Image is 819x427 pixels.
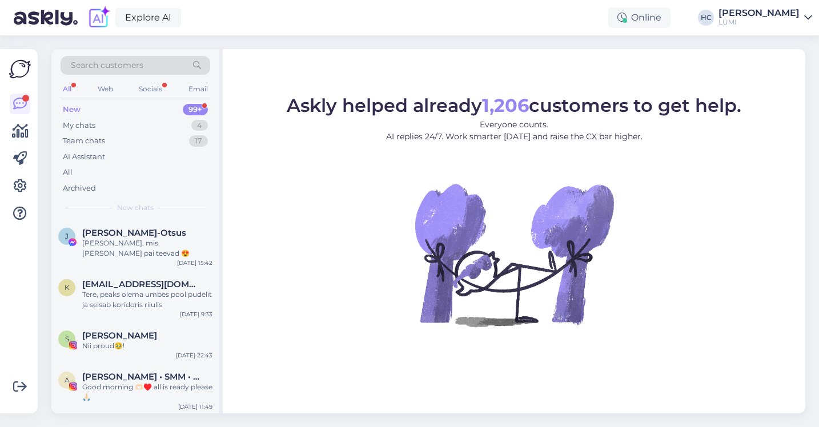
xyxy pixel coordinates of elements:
div: [DATE] 15:42 [177,259,212,267]
div: [PERSON_NAME], mis [PERSON_NAME] pai teevad 😍 [82,238,212,259]
div: New [63,104,81,115]
div: My chats [63,120,95,131]
a: [PERSON_NAME]LUMI [718,9,812,27]
span: Jane Terras-Otsus [82,228,186,238]
div: Nii proud🥹! [82,341,212,351]
span: Sirelyn Pommer [82,331,157,341]
div: Tere, peaks olema umbes pool pudelit ja seisab koridoris riiulis [82,289,212,310]
span: J [65,232,69,240]
a: Explore AI [115,8,181,27]
img: Askly Logo [9,58,31,80]
span: Anna Krapane • SMM • Съемка рилс и фото • Маркетинг • Riga 🇺🇦 [82,372,201,382]
div: Web [95,82,115,96]
span: New chats [117,203,154,213]
div: Email [186,82,210,96]
div: All [63,167,73,178]
div: [DATE] 9:33 [180,310,212,319]
div: Team chats [63,135,105,147]
div: HC [698,10,714,26]
div: AI Assistant [63,151,105,163]
b: 1,206 [482,94,529,116]
span: Kertu93soosaar@gmail.com [82,279,201,289]
div: [DATE] 22:43 [176,351,212,360]
span: Search customers [71,59,143,71]
div: [PERSON_NAME] [718,9,800,18]
span: K [65,283,70,292]
div: All [61,82,74,96]
span: Askly helped already customers to get help. [287,94,741,116]
div: Socials [136,82,164,96]
img: No Chat active [411,152,617,357]
div: [DATE] 11:49 [178,402,212,411]
div: 17 [189,135,208,147]
span: A [65,376,70,384]
div: 4 [191,120,208,131]
img: explore-ai [87,6,111,30]
div: Good morning 🫶🏻♥️ all is ready please 🙏🏻 [82,382,212,402]
div: Archived [63,183,96,194]
div: LUMI [718,18,800,27]
p: Everyone counts. AI replies 24/7. Work smarter [DATE] and raise the CX bar higher. [287,119,741,143]
span: S [65,335,69,343]
div: Online [608,7,671,28]
div: 99+ [183,104,208,115]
